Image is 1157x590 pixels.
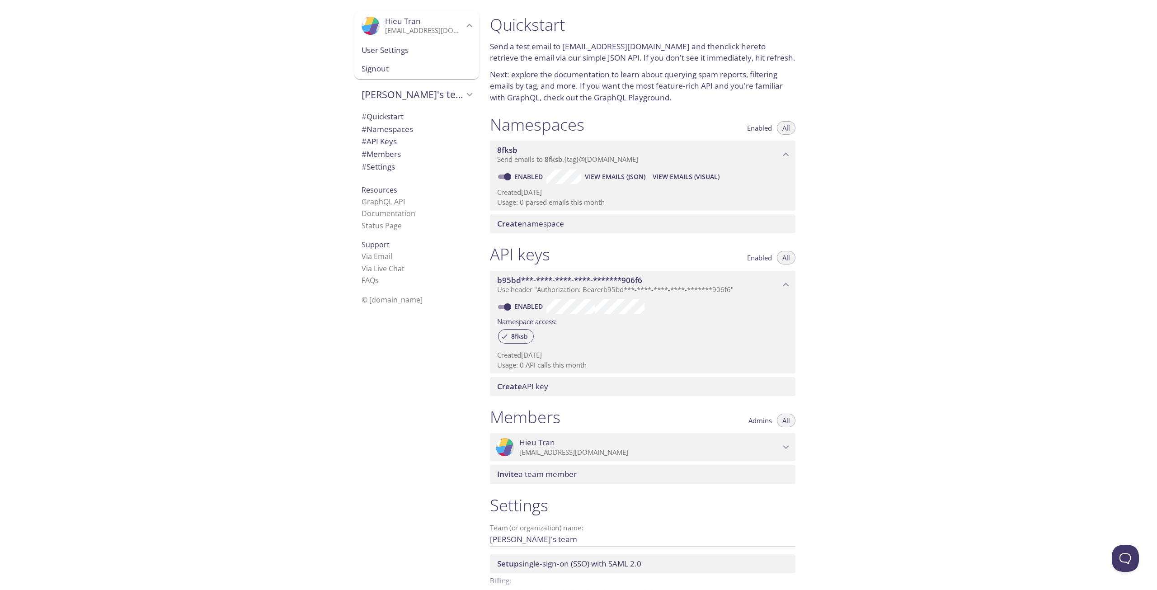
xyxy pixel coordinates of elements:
a: GraphQL Playground [594,92,669,103]
p: Created [DATE] [497,188,788,197]
span: # [362,111,367,122]
a: Enabled [513,172,546,181]
h1: API keys [490,244,550,264]
button: Enabled [742,251,777,264]
span: Setup [497,558,519,569]
p: [EMAIL_ADDRESS][DOMAIN_NAME] [385,26,464,35]
span: Quickstart [362,111,404,122]
a: [EMAIL_ADDRESS][DOMAIN_NAME] [562,41,690,52]
span: a team member [497,469,577,479]
div: Hieu Tran [490,433,795,461]
span: Invite [497,469,518,479]
span: # [362,161,367,172]
span: namespace [497,218,564,229]
div: Create namespace [490,214,795,233]
span: Support [362,240,390,250]
span: # [362,124,367,134]
div: Setup SSO [490,554,795,573]
div: Invite a team member [490,465,795,484]
label: Team (or organization) name: [490,524,584,531]
a: documentation [554,69,610,80]
button: All [777,251,795,264]
div: Quickstart [354,110,479,123]
div: Hieu's team [354,83,479,106]
a: click here [724,41,758,52]
p: Billing: [490,573,795,586]
button: View Emails (Visual) [649,170,723,184]
span: Namespaces [362,124,413,134]
p: Usage: 0 API calls this month [497,360,788,370]
h1: Members [490,407,560,427]
span: 8fksb [497,145,517,155]
div: Hieu Tran [354,11,479,41]
button: Admins [743,414,777,427]
span: [PERSON_NAME]'s team [362,88,464,101]
span: 8fksb [506,332,533,340]
p: Created [DATE] [497,350,788,360]
a: Documentation [362,208,415,218]
span: View Emails (Visual) [653,171,720,182]
span: single-sign-on (SSO) with SAML 2.0 [497,558,641,569]
p: [EMAIL_ADDRESS][DOMAIN_NAME] [519,448,780,457]
span: Members [362,149,401,159]
span: Send emails to . {tag} @[DOMAIN_NAME] [497,155,638,164]
span: © [DOMAIN_NAME] [362,295,423,305]
span: # [362,136,367,146]
span: Hieu Tran [385,16,421,26]
span: # [362,149,367,159]
div: 8fksb namespace [490,141,795,169]
div: 8fksb [498,329,534,344]
span: Settings [362,161,395,172]
button: All [777,121,795,135]
span: Signout [362,63,472,75]
span: Resources [362,185,397,195]
iframe: Help Scout Beacon - Open [1112,545,1139,572]
h1: Settings [490,495,795,515]
button: View Emails (JSON) [581,170,649,184]
span: 8fksb [545,155,562,164]
a: Enabled [513,302,546,311]
a: Via Live Chat [362,264,404,274]
p: Send a test email to and then to retrieve the email via our simple JSON API. If you don't see it ... [490,41,795,64]
div: Namespaces [354,123,479,136]
h1: Namespaces [490,114,584,135]
span: Hieu Tran [519,438,555,448]
a: GraphQL API [362,197,405,207]
span: Create [497,218,522,229]
span: View Emails (JSON) [585,171,645,182]
span: API Keys [362,136,397,146]
span: User Settings [362,44,472,56]
p: Usage: 0 parsed emails this month [497,198,788,207]
div: User Settings [354,41,479,60]
div: Members [354,148,479,160]
a: FAQ [362,275,379,285]
span: API key [497,381,548,392]
div: Team Settings [354,160,479,173]
button: All [777,414,795,427]
div: API Keys [354,135,479,148]
a: Via Email [362,251,392,261]
div: Signout [354,59,479,79]
a: Status Page [362,221,402,231]
div: Create API Key [490,377,795,396]
label: Namespace access: [497,314,557,327]
h1: Quickstart [490,14,795,35]
button: Enabled [742,121,777,135]
span: s [375,275,379,285]
span: Create [497,381,522,392]
p: Next: explore the to learn about querying spam reports, filtering emails by tag, and more. If you... [490,69,795,104]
